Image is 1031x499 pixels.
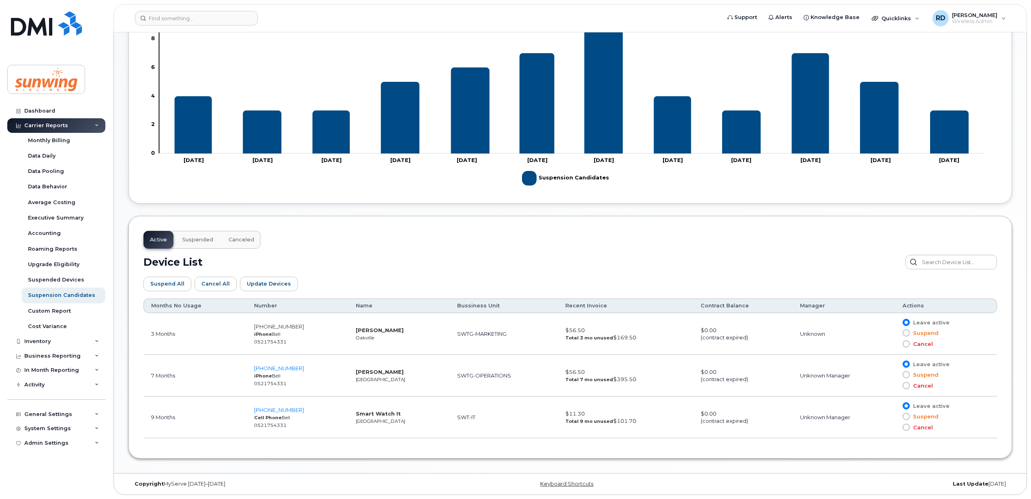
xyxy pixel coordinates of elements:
[254,373,287,386] small: Bell 0521754331
[254,365,304,371] a: [PHONE_NUMBER]
[143,256,203,268] h2: Device List
[800,156,821,163] tspan: [DATE]
[143,277,191,291] button: Suspend All
[693,397,793,438] td: $0.00
[927,10,1012,26] div: Richard DeBiasio
[910,382,933,390] span: Cancel
[793,313,895,355] td: Unknown
[151,149,155,156] tspan: 0
[939,156,959,163] tspan: [DATE]
[558,299,693,313] th: Recent Invoice
[717,481,1012,487] div: [DATE]
[356,418,405,424] small: [GEOGRAPHIC_DATA]
[151,92,155,98] tspan: 4
[565,377,613,382] strong: Total 7 mo unused
[457,156,477,163] tspan: [DATE]
[254,323,304,330] a: [PHONE_NUMBER]
[254,415,282,420] strong: Cell Phone
[128,481,423,487] div: MyServe [DATE]–[DATE]
[663,156,683,163] tspan: [DATE]
[870,156,890,163] tspan: [DATE]
[866,10,925,26] div: Quicklinks
[356,377,405,382] small: [GEOGRAPHIC_DATA]
[881,15,911,21] span: Quicklinks
[693,313,793,355] td: $0.00
[910,329,939,337] span: Suspend
[356,410,401,417] strong: Smart Watch It
[151,35,155,41] tspan: 8
[150,280,184,288] span: Suspend All
[390,156,410,163] tspan: [DATE]
[693,355,793,397] td: $0.00
[558,355,693,397] td: $56.50 $395.50
[321,156,341,163] tspan: [DATE]
[734,13,757,21] span: Support
[565,335,613,341] strong: Total 3 mo unused
[527,156,547,163] tspan: [DATE]
[254,373,272,379] strong: iPhone
[356,369,404,375] strong: [PERSON_NAME]
[701,334,748,341] span: (contract expired)
[952,18,997,25] span: Wireless Admin
[910,340,933,348] span: Cancel
[143,299,247,313] th: Months No Usage
[811,13,860,21] span: Knowledge Base
[349,299,450,313] th: Name
[722,9,763,26] a: Support
[952,12,997,18] span: [PERSON_NAME]
[793,299,895,313] th: Manager
[195,277,237,291] button: Cancel All
[356,335,374,341] small: Oakville
[143,355,247,397] td: 7 Months
[593,156,614,163] tspan: [DATE]
[522,168,609,189] g: Suspension Candidates
[182,237,213,243] span: Suspended
[450,397,558,438] td: SWT-IT
[763,9,798,26] a: Alerts
[201,280,230,288] span: Cancel All
[151,64,155,70] tspan: 6
[135,11,258,26] input: Find something...
[356,327,404,333] strong: [PERSON_NAME]
[558,397,693,438] td: $11.30 $101.70
[254,407,304,413] a: [PHONE_NUMBER]
[254,415,290,428] small: Bell 0521754331
[910,424,933,431] span: Cancel
[565,418,613,424] strong: Total 9 mo unused
[240,277,298,291] button: Update Devices
[143,313,247,355] td: 3 Months
[229,237,254,243] span: Canceled
[910,360,950,368] span: Leave active
[540,481,593,487] a: Keyboard Shortcuts
[910,319,950,326] span: Leave active
[135,481,164,487] strong: Copyright
[798,9,865,26] a: Knowledge Base
[731,156,751,163] tspan: [DATE]
[450,299,558,313] th: Bussiness Unit
[254,331,287,345] small: Bell 0521754331
[693,299,793,313] th: Contract Balance
[895,299,997,313] th: Actions
[522,168,609,189] g: Legend
[558,313,693,355] td: $56.50 $169.50
[701,376,748,382] span: (contract expired)
[254,331,272,337] strong: iPhone
[151,121,155,127] tspan: 2
[793,355,895,397] td: Unknown Manager
[936,13,945,23] span: RD
[247,299,349,313] th: Number
[701,418,748,424] span: (contract expired)
[183,156,203,163] tspan: [DATE]
[143,397,247,438] td: 9 Months
[252,156,273,163] tspan: [DATE]
[905,255,997,269] input: Search Device List...
[910,402,950,410] span: Leave active
[910,371,939,379] span: Suspend
[247,280,291,288] span: Update Devices
[793,397,895,438] td: Unknown Manager
[148,6,984,189] g: Chart
[450,355,558,397] td: SWTG-OPERATIONS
